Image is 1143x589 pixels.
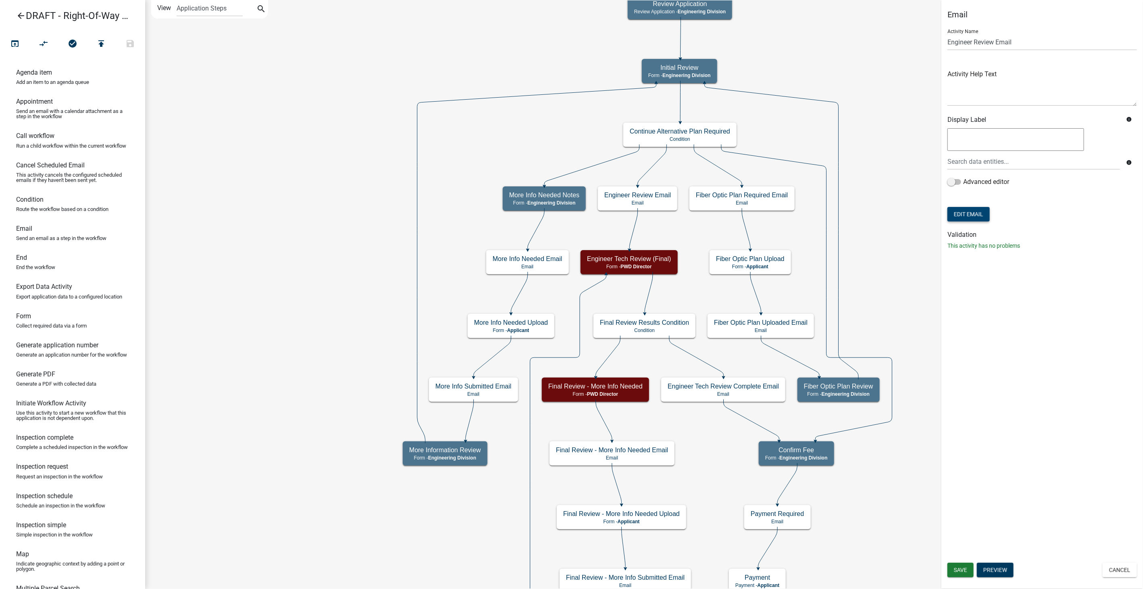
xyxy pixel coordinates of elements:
i: open_in_browser [10,39,20,50]
h5: Email [947,10,1137,19]
i: search [256,4,266,15]
h5: Continue Alternative Plan Required [630,127,730,135]
h6: Generate PDF [16,370,55,378]
span: Engineering Division [662,73,710,78]
p: Form - [648,73,711,78]
h5: Engineer Tech Review Complete Email [668,382,779,390]
p: Simple inspection in the workflow [16,532,93,537]
i: save [125,39,135,50]
button: Edit Email [947,207,990,221]
input: Search data entities... [947,153,1120,170]
h6: Inspection schedule [16,492,73,500]
h5: Final Review - More Info Needed [548,382,643,390]
h6: Call workflow [16,132,54,140]
div: Workflow actions [0,36,145,55]
p: Payment - [735,583,779,588]
button: No problems [58,36,87,53]
span: Applicant [507,328,529,333]
h5: More Info Needed Email [493,255,562,263]
a: DRAFT - Right-Of-Way Permit [6,6,132,25]
h6: Inspection simple [16,521,66,529]
span: Engineering Division [779,455,827,461]
p: Route the workflow based on a condition [16,207,108,212]
i: info [1126,117,1132,122]
p: This activity has no problems [947,242,1137,250]
p: Email [696,200,788,206]
button: Publish [87,36,116,53]
h5: Fiber Optic Plan Review [804,382,873,390]
h5: Payment Required [751,510,804,518]
button: search [255,3,268,16]
h6: Export Data Activity [16,283,72,290]
h5: More Info Submitted Email [435,382,512,390]
span: Engineering Division [527,200,575,206]
span: Applicant [618,519,640,524]
button: Save [947,563,974,577]
p: Condition [630,136,730,142]
p: Collect required data via a form [16,323,87,328]
p: Condition [600,328,689,333]
p: Email [668,391,779,397]
p: Add an item to an agenda queue [16,79,89,85]
h5: Fiber Optic Plan Required Email [696,191,788,199]
span: Applicant [746,264,768,269]
p: Form - [409,455,481,461]
h5: More Information Review [409,446,481,454]
p: Review Application - [634,9,726,15]
h5: Engineer Review Email [604,191,671,199]
h6: Agenda item [16,69,52,76]
span: Engineering Division [678,9,726,15]
i: arrow_back [16,11,26,22]
p: Schedule an inspection in the workflow [16,503,105,508]
span: PWD Director [587,391,618,397]
button: Auto Layout [29,36,58,53]
p: Send an email with a calendar attachment as a step in the workflow [16,109,129,119]
h5: Final Review Results Condition [600,319,689,326]
p: Email [556,455,668,461]
p: End the workflow [16,265,55,270]
h6: Cancel Scheduled Email [16,161,85,169]
span: Engineering Division [822,391,870,397]
h6: Display Label [947,116,1120,123]
p: Export application data to a configured location [16,294,122,299]
h5: Fiber Optic Plan Uploaded Email [714,319,808,326]
h6: Inspection request [16,463,68,470]
h6: Initiate Workflow Activity [16,399,86,407]
p: Form - [716,264,785,269]
span: Engineering Division [428,455,476,461]
p: Request an inspection in the workflow [16,474,103,479]
p: Send an email as a step in the workflow [16,236,106,241]
p: Complete a scheduled inspection in the workflow [16,445,128,450]
h5: Payment [735,574,779,581]
h6: Generate application number [16,341,98,349]
h6: Validation [947,231,1137,238]
p: Email [566,583,685,588]
span: Applicant [758,583,780,588]
p: Form - [509,200,579,206]
p: Generate an application number for the workflow [16,352,127,357]
button: Preview [977,563,1014,577]
p: Form - [765,455,828,461]
h5: Initial Review [648,64,711,71]
h6: Form [16,312,31,320]
i: check_circle [68,39,77,50]
button: Test Workflow [0,36,29,53]
i: compare_arrows [39,39,49,50]
h5: Engineer Tech Review (Final) [587,255,671,263]
h5: Final Review - More Info Needed Email [556,446,668,454]
label: Advanced editor [947,177,1009,187]
button: Cancel [1103,563,1137,577]
h5: More Info Needed Upload [474,319,548,326]
p: Email [714,328,808,333]
p: Form - [474,328,548,333]
p: Email [435,391,512,397]
h5: Final Review - More Info Needed Upload [563,510,680,518]
h5: More Info Needed Notes [509,191,579,199]
p: Email [604,200,671,206]
h6: End [16,254,27,261]
p: Form - [587,264,671,269]
button: Save [116,36,145,53]
i: publish [96,39,106,50]
p: Form - [804,391,873,397]
p: Generate a PDF with collected data [16,381,96,386]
